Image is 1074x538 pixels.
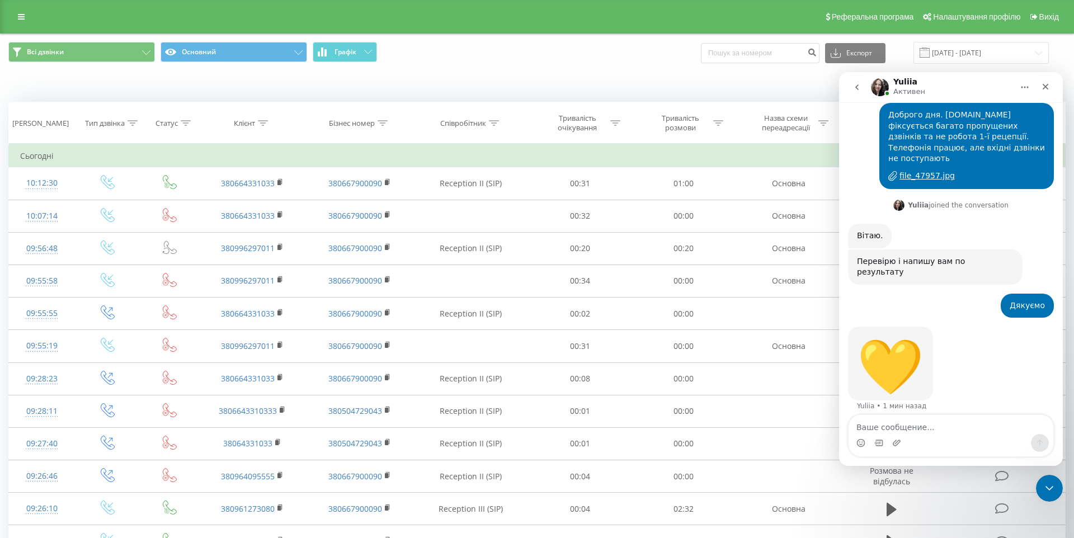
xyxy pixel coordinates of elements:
a: 380667900090 [328,373,382,384]
a: 380504729043 [328,438,382,449]
a: 380667900090 [328,243,382,253]
span: Вихід [1039,12,1059,21]
td: 00:04 [529,493,632,525]
a: 380996297011 [221,275,275,286]
td: Reception II (SIP) [413,232,529,265]
td: 00:00 [632,200,734,232]
div: 10:12:30 [20,172,64,194]
span: Реферальна програма [832,12,914,21]
div: 10:07:14 [20,205,64,227]
td: 00:00 [632,298,734,330]
td: 01:00 [632,167,734,200]
td: 00:01 [529,427,632,460]
div: Співробітник [440,119,486,128]
div: Бізнес номер [329,119,375,128]
a: 380667900090 [328,341,382,351]
button: Графік [313,42,377,62]
td: Основна [735,232,842,265]
input: Пошук за номером [701,43,819,63]
td: 00:31 [529,167,632,200]
button: Експорт [825,43,885,63]
span: Графік [335,48,356,56]
td: 00:00 [632,395,734,427]
div: 09:27:40 [20,433,64,455]
div: [PERSON_NAME] [12,119,69,128]
a: 380504729043 [328,405,382,416]
div: Назва схеми переадресації [756,114,816,133]
td: 00:32 [529,200,632,232]
a: 380664331033 [221,373,275,384]
td: Reception II (SIP) [413,460,529,493]
div: 09:26:46 [20,465,64,487]
a: 380667900090 [328,178,382,188]
a: 380667900090 [328,308,382,319]
td: Основна [735,167,842,200]
td: 00:34 [529,265,632,297]
td: 02:32 [632,493,734,525]
td: Основна [735,265,842,297]
span: Налаштування профілю [933,12,1020,21]
td: Reception II (SIP) [413,362,529,395]
td: 00:00 [632,330,734,362]
div: Тип дзвінка [85,119,125,128]
div: 09:56:48 [20,238,64,259]
span: Всі дзвінки [27,48,64,56]
div: 09:28:11 [20,400,64,422]
td: Основна [735,200,842,232]
td: Сьогодні [9,145,1066,167]
td: Основна [735,493,842,525]
a: 380961273080 [221,503,275,514]
div: Статус [156,119,178,128]
a: 380667900090 [328,210,382,221]
div: 09:26:10 [20,498,64,520]
div: 09:55:58 [20,270,64,292]
td: 00:00 [632,427,734,460]
iframe: Intercom live chat [839,72,1063,466]
a: 3806643310333 [219,405,277,416]
a: 380996297011 [221,341,275,351]
button: Основний [161,42,307,62]
iframe: Intercom live chat [1036,475,1063,502]
td: 00:20 [529,232,632,265]
td: Reception II (SIP) [413,167,529,200]
div: Тривалість очікування [548,114,607,133]
a: 380664331033 [221,178,275,188]
td: 00:01 [529,395,632,427]
div: 09:55:19 [20,335,64,357]
td: 00:00 [632,265,734,297]
a: 380667900090 [328,503,382,514]
td: Reception III (SIP) [413,493,529,525]
span: Розмова не відбулась [870,465,913,486]
div: Тривалість розмови [651,114,710,133]
div: Клієнт [234,119,255,128]
div: 09:28:23 [20,368,64,390]
a: 380667900090 [328,471,382,482]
